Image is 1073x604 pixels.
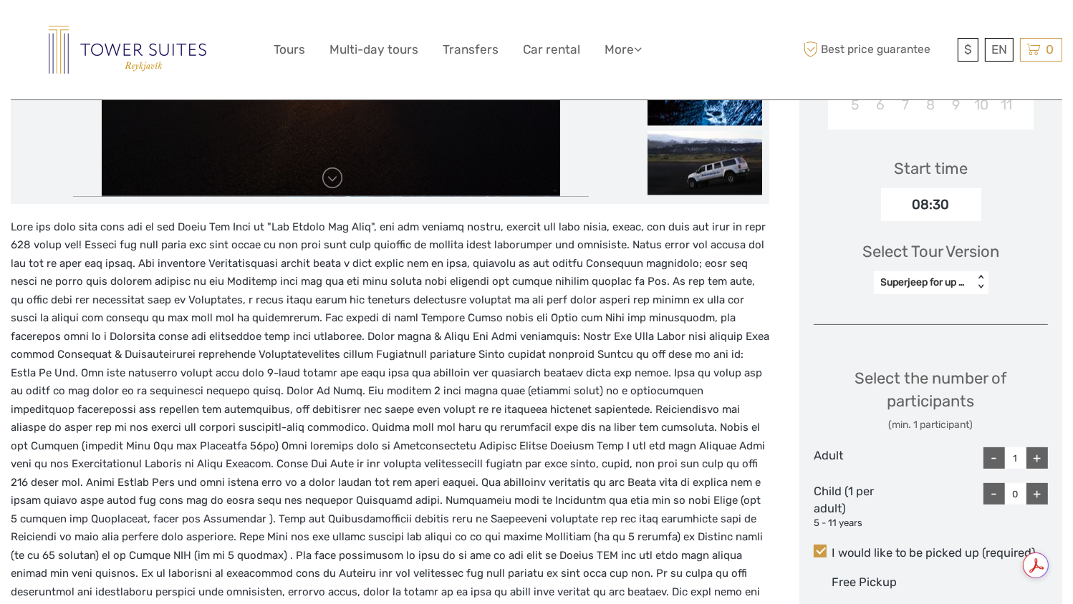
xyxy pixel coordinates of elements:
div: EN [985,38,1014,62]
div: Choose Saturday, October 11th, 2025 [993,93,1019,117]
div: Choose Monday, October 6th, 2025 [868,93,893,117]
p: We're away right now. Please check back later! [20,25,162,36]
div: Adult [814,447,892,469]
div: Choose Wednesday, October 8th, 2025 [918,93,943,117]
div: Superjeep for up to 6 persons [881,276,966,290]
div: - [983,483,1005,505]
label: I would like to be picked up (required) [814,545,1048,562]
div: 5 - 11 years [814,517,892,530]
div: Select the number of participants [814,367,1048,432]
div: Choose Friday, October 10th, 2025 [968,93,993,117]
div: - [983,447,1005,469]
div: + [1026,483,1048,505]
span: Free Pickup [832,575,897,589]
div: Choose Tuesday, October 7th, 2025 [893,93,918,117]
div: Choose Sunday, October 5th, 2025 [842,93,867,117]
span: 0 [1044,42,1056,57]
a: Multi-day tours [329,39,418,60]
span: Best price guarantee [799,38,954,62]
img: c49b15872f7b4b73a78b349da5f4455f_slider_thumbnail.jpg [648,130,762,195]
a: Transfers [443,39,499,60]
img: Reykjavik Residence [49,26,206,74]
div: Select Tour Version [862,240,999,263]
div: (min. 1 participant) [814,418,1048,432]
div: Choose Thursday, October 9th, 2025 [943,93,968,117]
button: Open LiveChat chat widget [165,22,182,39]
div: Start time [894,157,968,180]
span: $ [964,42,972,57]
a: More [605,39,642,60]
a: Tours [274,39,305,60]
a: Car rental [523,39,580,60]
div: < > [974,275,986,290]
div: 08:30 [881,188,981,221]
div: Child (1 per adult) [814,483,892,530]
div: + [1026,447,1048,469]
